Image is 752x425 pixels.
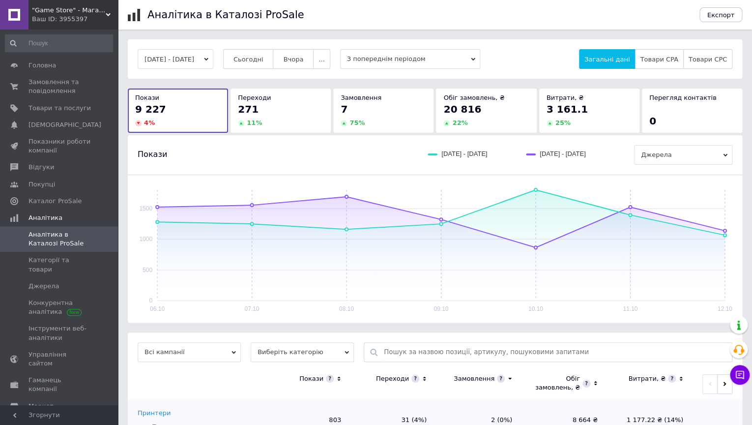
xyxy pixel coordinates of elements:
[238,94,271,101] span: Переходи
[341,103,347,115] span: 7
[139,205,152,212] text: 1500
[144,119,155,126] span: 4 %
[29,402,54,411] span: Маркет
[623,305,637,312] text: 11.10
[29,282,59,291] span: Джерела
[299,374,323,383] div: Покази
[628,374,665,383] div: Витрати, ₴
[434,305,448,312] text: 09.10
[29,163,54,172] span: Відгуки
[273,49,314,69] button: Вчора
[247,119,262,126] span: 11 %
[579,49,635,69] button: Загальні дані
[443,103,481,115] span: 20 816
[135,94,159,101] span: Покази
[649,94,717,101] span: Перегляд контактів
[233,56,263,63] span: Сьогодні
[689,56,727,63] span: Товари CPC
[32,6,106,15] span: "Game Store" - Магазин комп'ютерної техніки
[634,145,732,165] span: Джерела
[532,374,580,392] div: Обіг замовлень, ₴
[318,56,324,63] span: ...
[29,197,82,206] span: Каталог ProSale
[138,342,241,362] span: Всі кампанії
[313,49,330,69] button: ...
[138,409,171,418] div: Принтери
[29,137,91,155] span: Показники роботи компанії
[547,103,588,115] span: 3 161.1
[376,374,409,383] div: Переходи
[5,34,113,52] input: Пошук
[584,56,630,63] span: Загальні дані
[147,9,304,21] h1: Аналітика в Каталозі ProSale
[29,299,91,316] span: Конкурентна аналітика
[238,103,259,115] span: 271
[223,49,274,69] button: Сьогодні
[555,119,571,126] span: 25 %
[29,78,91,95] span: Замовлення та повідомлення
[452,119,467,126] span: 22 %
[349,119,365,126] span: 75 %
[29,230,91,248] span: Аналітика в Каталозі ProSale
[135,103,166,115] span: 9 227
[150,305,165,312] text: 06.10
[29,376,91,394] span: Гаманець компанії
[29,104,91,113] span: Товари та послуги
[649,115,656,127] span: 0
[547,94,584,101] span: Витрати, ₴
[384,343,727,362] input: Пошук за назвою позиції, артикулу, пошуковими запитами
[244,305,259,312] text: 07.10
[29,180,55,189] span: Покупці
[149,297,152,304] text: 0
[143,267,152,273] text: 500
[29,256,91,273] span: Категорії та товари
[283,56,303,63] span: Вчора
[339,305,354,312] text: 08.10
[635,49,683,69] button: Товари CPA
[29,121,101,129] span: [DEMOGRAPHIC_DATA]
[454,374,494,383] div: Замовлення
[29,213,62,222] span: Аналітика
[730,365,750,385] button: Чат з покупцем
[29,324,91,342] span: Інструменти веб-аналітики
[251,342,354,362] span: Виберіть категорію
[139,236,152,243] text: 1000
[683,49,732,69] button: Товари CPC
[340,49,480,69] span: З попереднім періодом
[707,11,735,19] span: Експорт
[699,7,743,22] button: Експорт
[29,61,56,70] span: Головна
[32,15,118,24] div: Ваш ID: 3955397
[138,149,167,160] span: Покази
[138,49,213,69] button: [DATE] - [DATE]
[528,305,543,312] text: 10.10
[718,305,732,312] text: 12.10
[443,94,504,101] span: Обіг замовлень, ₴
[29,350,91,368] span: Управління сайтом
[640,56,678,63] span: Товари CPA
[341,94,381,101] span: Замовлення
